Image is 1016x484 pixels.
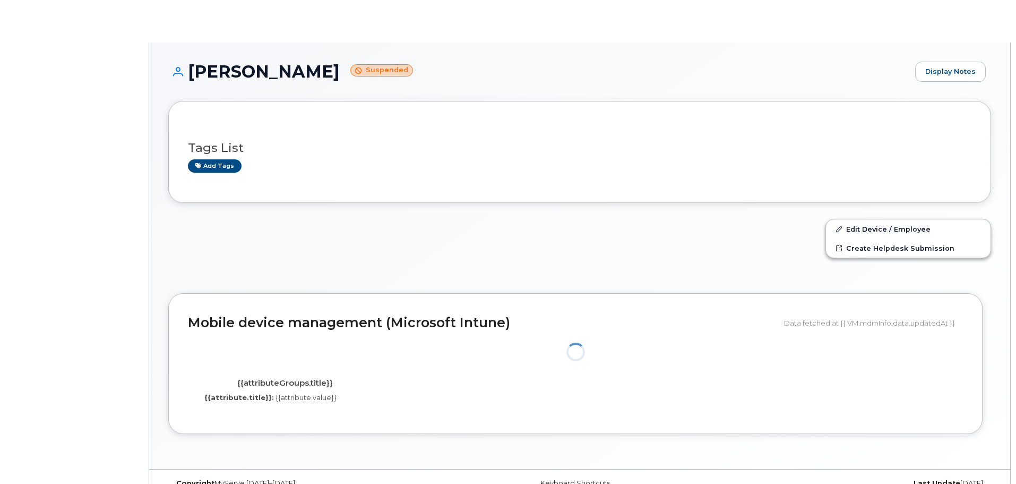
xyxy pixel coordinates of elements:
a: Add tags [188,159,242,173]
label: {{attribute.title}}: [204,393,274,403]
h4: {{attributeGroups.title}} [196,379,374,388]
span: {{attribute.value}} [275,393,337,402]
a: Edit Device / Employee [826,219,991,239]
h2: Mobile device management (Microsoft Intune) [188,316,776,330]
a: Display Notes [915,62,986,82]
small: Suspended [350,64,413,77]
h3: Tags List [188,141,971,155]
div: Data fetched at {{ VM.mdmInfo.data.updatedAt }} [784,313,963,333]
h1: [PERSON_NAME] [168,62,910,81]
a: Create Helpdesk Submission [826,239,991,258]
